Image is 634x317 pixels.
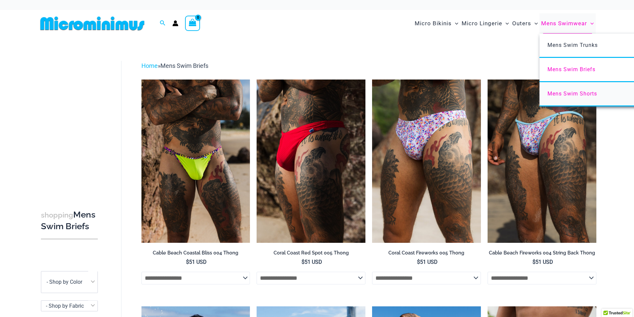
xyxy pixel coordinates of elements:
[372,250,481,258] a: Coral Coast Fireworks 005 Thong
[141,250,250,258] a: Cable Beach Coastal Bliss 004 Thong
[372,79,481,242] a: Coral Coast Fireworks 005 Thong 01Coral Coast Fireworks 005 Thong 02Coral Coast Fireworks 005 Tho...
[257,79,365,242] img: Coral Coast Red Spot 005 Thong 11
[41,301,98,311] span: - Shop by Fabric
[185,16,200,31] a: View Shopping Cart, empty
[372,79,481,242] img: Coral Coast Fireworks 005 Thong 01
[160,62,208,69] span: Mens Swim Briefs
[488,79,596,242] img: Cable Beach Fireworks 004 String Back Thong 06
[413,13,460,34] a: Micro BikinisMenu ToggleMenu Toggle
[547,66,595,73] span: Mens Swim Briefs
[452,15,458,32] span: Menu Toggle
[172,20,178,26] a: Account icon link
[460,13,511,34] a: Micro LingerieMenu ToggleMenu Toggle
[160,19,166,28] a: Search icon link
[257,250,365,258] a: Coral Coast Red Spot 005 Thong
[488,79,596,242] a: Cable Beach Fireworks 004 String Back Thong 06Cable Beach Fireworks 004 String Back Thong 07Cable...
[257,79,365,242] a: Coral Coast Red Spot 005 Thong 11Coral Coast Red Spot 005 Thong 12Coral Coast Red Spot 005 Thong 12
[46,303,84,309] span: - Shop by Fabric
[532,259,553,265] bdi: 51 USD
[141,62,158,69] a: Home
[141,79,250,242] a: Cable Beach Coastal Bliss 004 Thong 04Cable Beach Coastal Bliss 004 Thong 05Cable Beach Coastal B...
[488,250,596,258] a: Cable Beach Fireworks 004 String Back Thong
[415,15,452,32] span: Micro Bikinis
[186,259,207,265] bdi: 51 USD
[41,271,98,293] span: - Shop by Color
[372,250,481,256] h2: Coral Coast Fireworks 005 Thong
[47,279,82,285] span: - Shop by Color
[257,250,365,256] h2: Coral Coast Red Spot 005 Thong
[417,259,438,265] bdi: 51 USD
[547,90,597,97] span: Mens Swim Shorts
[141,79,250,242] img: Cable Beach Coastal Bliss 004 Thong 04
[488,250,596,256] h2: Cable Beach Fireworks 004 String Back Thong
[141,62,208,69] span: »
[141,250,250,256] h2: Cable Beach Coastal Bliss 004 Thong
[302,259,322,265] bdi: 51 USD
[541,15,587,32] span: Mens Swimwear
[511,13,539,34] a: OutersMenu ToggleMenu Toggle
[412,12,597,35] nav: Site Navigation
[532,259,535,265] span: $
[462,15,502,32] span: Micro Lingerie
[41,56,101,189] iframe: TrustedSite Certified
[587,15,594,32] span: Menu Toggle
[41,211,73,219] span: shopping
[41,271,98,293] span: - Shop by Color
[539,13,595,34] a: Mens SwimwearMenu ToggleMenu Toggle
[41,300,98,311] span: - Shop by Fabric
[531,15,538,32] span: Menu Toggle
[302,259,305,265] span: $
[417,259,420,265] span: $
[38,16,147,31] img: MM SHOP LOGO FLAT
[186,259,189,265] span: $
[512,15,531,32] span: Outers
[502,15,509,32] span: Menu Toggle
[41,209,98,232] h3: Mens Swim Briefs
[547,42,598,48] span: Mens Swim Trunks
